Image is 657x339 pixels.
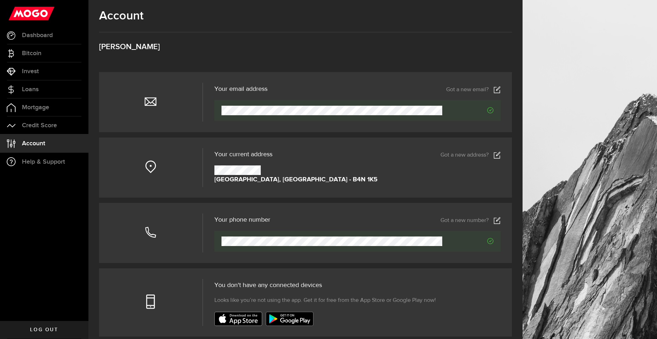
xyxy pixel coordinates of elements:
[99,43,512,51] h3: [PERSON_NAME]
[214,312,262,326] img: badge-app-store.svg
[446,86,501,93] a: Got a new email?
[214,86,267,92] h3: Your email address
[99,9,512,23] h1: Account
[22,32,53,39] span: Dashboard
[6,3,27,24] button: Open LiveChat chat widget
[22,159,65,165] span: Help & Support
[214,296,436,305] span: Looks like you’re not using the app. Get it for free from the App Store or Google Play now!
[266,312,313,326] img: badge-google-play.svg
[22,50,41,57] span: Bitcoin
[22,140,45,147] span: Account
[440,152,501,159] a: Got a new address?
[30,327,58,332] span: Log out
[440,217,501,224] a: Got a new number?
[214,175,378,185] strong: [GEOGRAPHIC_DATA], [GEOGRAPHIC_DATA] - B4N 1K5
[214,282,322,288] span: You don't have any connected devices
[22,104,49,111] span: Mortgage
[442,238,494,244] span: Verified
[214,217,270,223] h3: Your phone number
[442,107,494,113] span: Verified
[22,122,57,129] span: Credit Score
[22,68,39,75] span: Invest
[22,86,39,93] span: Loans
[214,151,272,158] span: Your current address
